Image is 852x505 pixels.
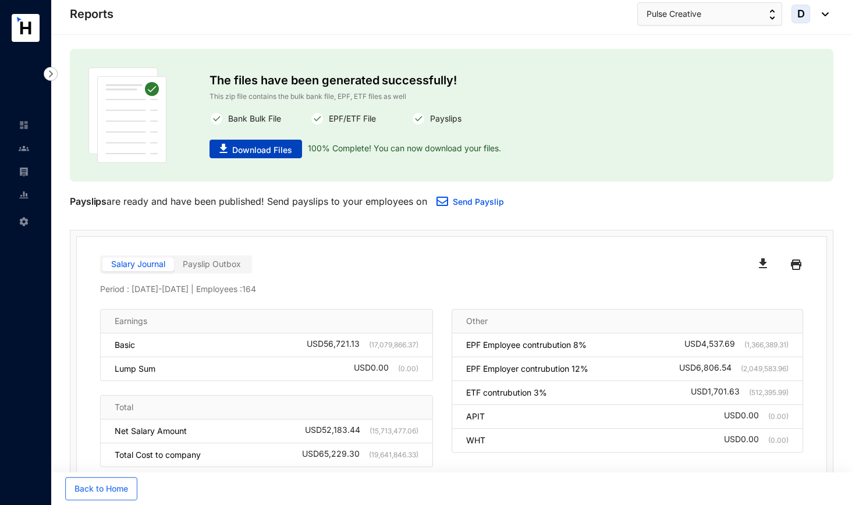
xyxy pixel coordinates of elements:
p: Reports [70,6,113,22]
li: Payroll [9,160,37,183]
img: black-printer.ae25802fba4fa849f9fa1ebd19a7ed0d.svg [791,255,801,274]
p: (512,395.99) [740,387,789,399]
img: nav-icon-right.af6afadce00d159da59955279c43614e.svg [44,67,58,81]
div: USD 56,721.13 [307,339,418,351]
img: payroll-unselected.b590312f920e76f0c668.svg [19,166,29,177]
span: Back to Home [74,483,128,495]
span: Pulse Creative [647,8,701,20]
button: Pulse Creative [637,2,782,26]
img: up-down-arrow.74152d26bf9780fbf563ca9c90304185.svg [769,9,775,20]
span: Download Files [232,144,292,156]
p: (17,079,866.37) [360,339,418,351]
button: Download Files [210,140,302,158]
p: Payslips [70,194,106,208]
p: (2,049,583.96) [732,363,789,375]
p: Net Salary Amount [115,425,187,437]
div: USD 0.00 [354,363,418,375]
img: people-unselected.118708e94b43a90eceab.svg [19,143,29,154]
p: Total [115,401,133,413]
img: white-round-correct.82fe2cc7c780f4a5f5076f0407303cee.svg [310,112,324,126]
li: Home [9,113,37,137]
p: The files have been generated successfully! [210,67,694,91]
p: (19,641,846.33) [360,449,418,461]
img: publish-paper.61dc310b45d86ac63453e08fbc6f32f2.svg [88,67,166,163]
p: (0.00) [759,411,789,422]
p: This zip file contains the bulk bank file, EPF, ETF files as well [210,91,694,102]
a: Send Payslip [453,197,504,207]
span: Salary Journal [111,259,165,269]
p: (0.00) [759,435,789,446]
p: Total Cost to company [115,449,201,461]
button: Send Payslip [427,191,513,214]
p: (15,713,477.06) [360,425,418,437]
p: (0.00) [389,363,418,375]
img: home-unselected.a29eae3204392db15eaf.svg [19,120,29,130]
span: Payslip Outbox [183,259,241,269]
p: ETF contrubution 3% [466,387,547,399]
p: APIT [466,411,485,422]
li: Reports [9,183,37,207]
p: EPF Employee contrubution 8% [466,339,587,351]
div: USD 0.00 [724,411,789,422]
img: report-unselected.e6a6b4230fc7da01f883.svg [19,190,29,200]
p: EPF/ETF File [324,112,376,126]
p: Basic [115,339,135,351]
p: (1,366,389.31) [735,339,789,351]
div: USD 0.00 [724,435,789,446]
p: Period : [DATE] - [DATE] | Employees : 164 [100,283,803,295]
button: Back to Home [65,477,137,500]
p: WHT [466,435,485,446]
img: dropdown-black.8e83cc76930a90b1a4fdb6d089b7bf3a.svg [816,12,829,16]
div: USD 52,183.44 [305,425,418,437]
img: email.a35e10f87340586329067f518280dd4d.svg [436,197,448,206]
img: black-download.65125d1489207c3b344388237fee996b.svg [759,258,767,268]
img: settings-unselected.1febfda315e6e19643a1.svg [19,216,29,227]
p: Bank Bulk File [223,112,281,126]
img: white-round-correct.82fe2cc7c780f4a5f5076f0407303cee.svg [411,112,425,126]
p: 100% Complete! You can now download your files. [302,140,501,158]
img: white-round-correct.82fe2cc7c780f4a5f5076f0407303cee.svg [210,112,223,126]
p: EPF Employer contrubution 12% [466,363,588,375]
div: USD 65,229.30 [302,449,418,461]
div: USD 6,806.54 [679,363,789,375]
p: Other [466,315,488,327]
span: D [797,9,805,19]
div: USD 4,537.69 [684,339,789,351]
p: Earnings [115,315,147,327]
p: are ready and have been published! Send payslips to your employees on [70,194,427,208]
p: Payslips [425,112,461,126]
li: Contacts [9,137,37,160]
div: USD 1,701.63 [691,387,789,399]
p: Lump Sum [115,363,155,375]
